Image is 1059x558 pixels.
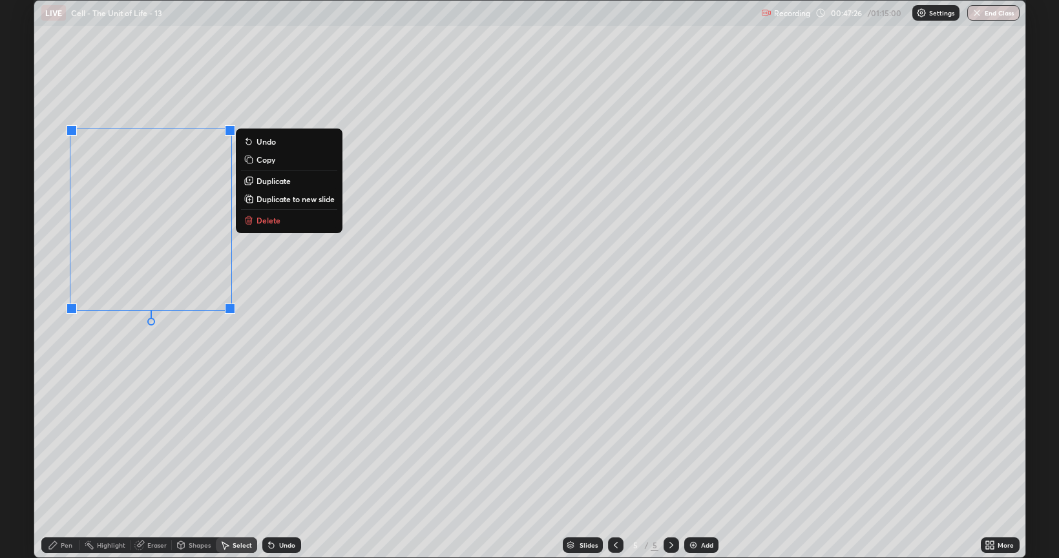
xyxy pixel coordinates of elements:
button: Duplicate to new slide [241,191,337,207]
div: Highlight [97,542,125,548]
img: recording.375f2c34.svg [761,8,771,18]
p: Recording [774,8,810,18]
p: Undo [257,136,276,147]
button: End Class [967,5,1020,21]
div: Undo [279,542,295,548]
img: add-slide-button [688,540,698,550]
button: Undo [241,134,337,149]
div: Shapes [189,542,211,548]
div: / [644,541,648,549]
p: Settings [929,10,954,16]
div: Add [701,542,713,548]
p: Delete [257,215,280,225]
img: class-settings-icons [916,8,927,18]
div: Slides [580,542,598,548]
div: 5 [629,541,642,549]
button: Duplicate [241,173,337,189]
button: Copy [241,152,337,167]
img: end-class-cross [972,8,982,18]
p: Duplicate [257,176,291,186]
div: Pen [61,542,72,548]
div: Select [233,542,252,548]
div: More [998,542,1014,548]
p: Cell - The Unit of Life - 13 [71,8,162,18]
p: Duplicate to new slide [257,194,335,204]
p: Copy [257,154,275,165]
div: Eraser [147,542,167,548]
div: 5 [651,539,658,551]
p: LIVE [45,8,63,18]
button: Delete [241,212,337,228]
